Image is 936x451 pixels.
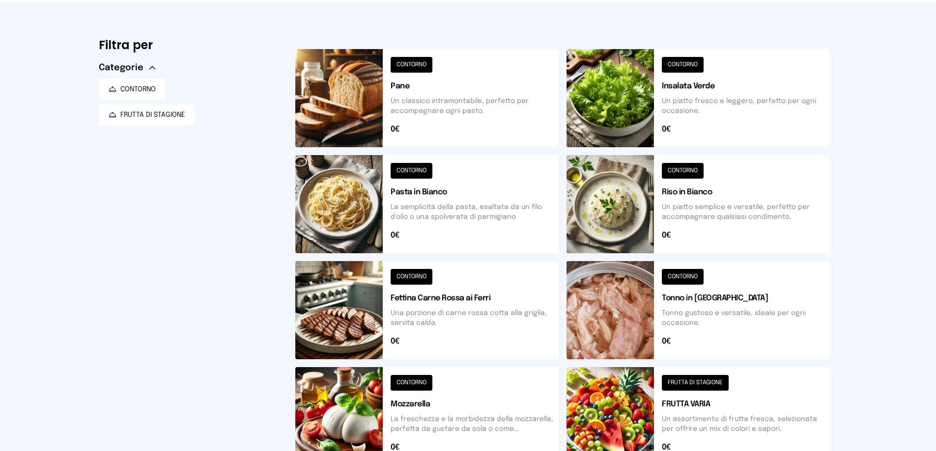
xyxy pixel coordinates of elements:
[120,110,185,120] span: FRUTTA DI STAGIONE
[99,61,155,75] button: Categorie
[99,37,280,53] h6: Filtra per
[120,84,156,94] span: CONTORNO
[99,104,195,126] button: FRUTTA DI STAGIONE
[99,79,166,100] button: CONTORNO
[99,61,143,75] span: Categorie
